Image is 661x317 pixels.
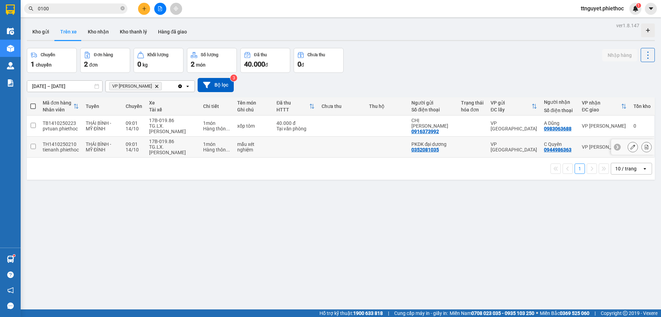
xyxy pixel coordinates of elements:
[109,82,162,90] span: VP Nguyễn Xiển, close by backspace
[203,147,230,152] div: Hàng thông thường
[276,120,315,126] div: 40.000 đ
[450,309,534,317] span: Miền Nam
[294,48,344,73] button: Chưa thu0đ
[114,23,153,40] button: Kho thanh lý
[544,126,571,131] div: 0983063688
[582,107,621,112] div: ĐC giao
[491,107,532,112] div: ĐC lấy
[540,309,589,317] span: Miền Bắc
[237,141,270,152] div: mẫu xét nghiệm
[623,311,628,316] span: copyright
[411,118,454,129] div: CHỊ LÊ
[112,83,152,89] span: VP Nguyễn Xiển
[43,100,73,106] div: Mã đơn hàng
[203,141,230,147] div: 1 món
[641,23,655,37] div: Tạo kho hàng mới
[388,309,389,317] span: |
[39,97,82,116] th: Toggle SortBy
[226,147,230,152] span: ...
[7,303,14,309] span: message
[155,84,159,88] svg: Delete
[86,141,111,152] span: THÁI BÌNH - MỸ ĐÌNH
[544,147,571,152] div: 0944986363
[191,60,195,68] span: 2
[138,3,150,15] button: plus
[276,126,315,131] div: Tại văn phòng
[575,4,629,13] span: ttnguyet.phiethoc
[158,6,162,11] span: file-add
[636,3,641,8] sup: 1
[491,141,537,152] div: VP [GEOGRAPHIC_DATA]
[27,48,77,73] button: Chuyến1chuyến
[187,48,237,73] button: Số lượng2món
[244,60,265,68] span: 40.000
[134,48,183,73] button: Khối lượng0kg
[237,100,270,106] div: Tên món
[143,62,148,68] span: kg
[240,48,290,73] button: Đã thu40.000đ
[575,164,585,174] button: 1
[602,49,637,61] button: Nhập hàng
[177,83,183,89] svg: Clear all
[120,6,125,12] span: close-circle
[642,166,648,171] svg: open
[203,126,230,131] div: Hàng thông thường
[149,118,196,123] div: 17B-019.86
[582,144,627,150] div: VP [PERSON_NAME]
[578,97,630,116] th: Toggle SortBy
[633,103,651,109] div: Tồn kho
[353,310,383,316] strong: 1900 633 818
[301,62,304,68] span: đ
[7,256,14,263] img: warehouse-icon
[230,75,237,81] sup: 3
[31,60,34,68] span: 1
[41,52,55,57] div: Chuyến
[43,141,79,147] div: TH1410250210
[633,123,651,129] div: 0
[544,99,575,105] div: Người nhận
[645,3,657,15] button: caret-down
[615,165,637,172] div: 10 / trang
[201,52,218,57] div: Số lượng
[544,108,575,113] div: Số điện thoại
[86,120,111,131] span: THÁI BÌNH - MỸ ĐÌNH
[43,107,73,112] div: Nhân viên
[544,120,575,126] div: A Dũng
[471,310,534,316] strong: 0708 023 035 - 0935 103 250
[7,62,14,69] img: warehouse-icon
[94,52,113,57] div: Đơn hàng
[203,103,230,109] div: Chi tiết
[13,255,15,257] sup: 1
[126,103,142,109] div: Chuyến
[276,100,309,106] div: Đã thu
[582,123,627,129] div: VP [PERSON_NAME]
[254,52,267,57] div: Đã thu
[307,52,325,57] div: Chưa thu
[632,6,639,12] img: icon-new-feature
[7,287,14,294] span: notification
[582,100,621,106] div: VP nhận
[27,23,55,40] button: Kho gửi
[237,123,270,129] div: xốp tôm
[120,6,125,10] span: close-circle
[394,309,448,317] span: Cung cấp máy in - giấy in:
[196,62,206,68] span: món
[80,48,130,73] button: Đơn hàng2đơn
[273,97,318,116] th: Toggle SortBy
[276,107,309,112] div: HTTT
[297,60,301,68] span: 0
[154,3,166,15] button: file-add
[536,312,538,315] span: ⚪️
[36,62,52,68] span: chuyến
[203,120,230,126] div: 1 món
[616,22,639,29] div: ver 1.8.147
[82,23,114,40] button: Kho nhận
[411,141,454,147] div: PKDK đại dương
[84,60,88,68] span: 2
[27,81,102,92] input: Select a date range.
[147,52,168,57] div: Khối lượng
[237,107,270,112] div: Ghi chú
[637,3,640,8] span: 1
[149,139,196,144] div: 17B-019.86
[126,141,142,147] div: 09:01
